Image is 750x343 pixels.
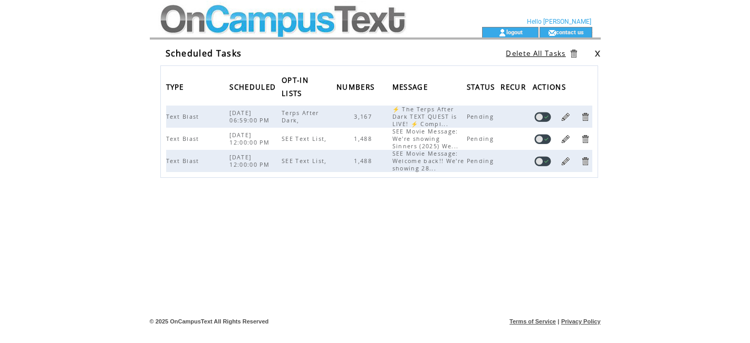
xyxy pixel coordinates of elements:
[580,112,590,122] a: Delete Task
[548,28,556,37] img: contact_us_icon.gif
[498,28,506,37] img: account_icon.gif
[467,157,496,165] span: Pending
[534,112,551,122] a: Disable task
[150,318,269,325] span: © 2025 OnCampusText All Rights Reserved
[580,134,590,144] a: Delete Task
[557,318,559,325] span: |
[282,157,330,165] span: SEE Text List,
[561,156,571,166] a: Edit Task
[354,113,374,120] span: 3,167
[166,113,202,120] span: Text Blast
[580,156,590,166] a: Delete Task
[354,135,374,142] span: 1,488
[229,109,272,124] span: [DATE] 06:59:00 PM
[506,28,523,35] a: logout
[467,113,496,120] span: Pending
[392,80,430,97] span: MESSAGE
[392,150,465,172] span: SEE Movie Message: Welcome back!! We're showing 28...
[354,157,374,165] span: 1,488
[556,28,584,35] a: contact us
[166,157,202,165] span: Text Blast
[166,80,187,97] span: TYPE
[282,73,309,103] span: OPT-IN LISTS
[533,80,569,97] span: ACTIONS
[467,135,496,142] span: Pending
[392,106,457,128] span: ⚡ The Terps After Dark TEXT QUEST is LIVE! ⚡ Compl...
[534,156,551,166] a: Disable task
[501,83,528,90] a: RECUR
[392,128,461,150] span: SEE Movie Message: We're showing Sinners (2025) We...
[282,135,330,142] span: SEE Text List,
[467,83,498,90] a: STATUS
[392,83,430,90] a: MESSAGE
[336,80,377,97] span: NUMBERS
[506,49,565,58] a: Delete All Tasks
[527,18,591,25] span: Hello [PERSON_NAME]
[336,83,377,90] a: NUMBERS
[561,318,601,325] a: Privacy Policy
[509,318,556,325] a: Terms of Service
[166,135,202,142] span: Text Blast
[561,134,571,144] a: Edit Task
[229,80,278,97] span: SCHEDULED
[467,80,498,97] span: STATUS
[229,154,272,168] span: [DATE] 12:00:00 PM
[229,83,278,90] a: SCHEDULED
[282,109,319,124] span: Terps After Dark,
[561,112,571,122] a: Edit Task
[229,131,272,146] span: [DATE] 12:00:00 PM
[501,80,528,97] span: RECUR
[534,134,551,144] a: Disable task
[166,47,242,59] span: Scheduled Tasks
[166,83,187,90] a: TYPE
[282,77,309,96] a: OPT-IN LISTS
